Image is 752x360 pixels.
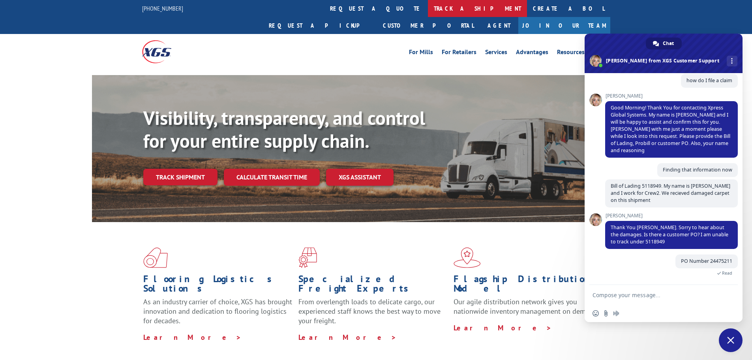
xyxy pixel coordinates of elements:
[142,4,183,12] a: [PHONE_NUMBER]
[605,213,738,219] span: [PERSON_NAME]
[518,17,610,34] a: Join Our Team
[143,297,292,325] span: As an industry carrier of choice, XGS has brought innovation and dedication to flooring logistics...
[605,93,738,99] span: [PERSON_NAME]
[377,17,480,34] a: Customer Portal
[298,274,448,297] h1: Specialized Freight Experts
[593,310,599,317] span: Insert an emoji
[454,247,481,268] img: xgs-icon-flagship-distribution-model-red
[485,49,507,58] a: Services
[442,49,476,58] a: For Retailers
[613,310,619,317] span: Audio message
[722,270,732,276] span: Read
[298,297,448,332] p: From overlength loads to delicate cargo, our experienced staff knows the best way to move your fr...
[454,297,599,316] span: Our agile distribution network gives you nationwide inventory management on demand.
[557,49,585,58] a: Resources
[681,258,732,264] span: PO Number 24475211
[603,310,609,317] span: Send a file
[143,106,425,153] b: Visibility, transparency, and control for your entire supply chain.
[480,17,518,34] a: Agent
[409,49,433,58] a: For Mills
[686,77,732,84] span: how do I file a claim
[143,169,218,185] a: Track shipment
[719,328,743,352] div: Close chat
[727,56,737,66] div: More channels
[593,292,717,299] textarea: Compose your message...
[663,38,674,49] span: Chat
[298,247,317,268] img: xgs-icon-focused-on-flooring-red
[143,333,242,342] a: Learn More >
[143,247,168,268] img: xgs-icon-total-supply-chain-intelligence-red
[611,104,730,154] span: Good Morning! Thank You for contacting Xpress Global Systems. My name is [PERSON_NAME] and I will...
[298,333,397,342] a: Learn More >
[263,17,377,34] a: Request a pickup
[663,166,732,173] span: Finding that information now
[326,169,394,186] a: XGS ASSISTANT
[454,274,603,297] h1: Flagship Distribution Model
[611,183,730,204] span: Bill of Lading 5118949. My name is [PERSON_NAME] and I work for Crew2. We recieved damaged carpet...
[454,323,552,332] a: Learn More >
[611,224,728,245] span: Thank You [PERSON_NAME]. Sorry to hear about the damages. Is there a customer PO? I am unable to ...
[224,169,320,186] a: Calculate transit time
[143,274,293,297] h1: Flooring Logistics Solutions
[646,38,682,49] div: Chat
[516,49,548,58] a: Advantages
